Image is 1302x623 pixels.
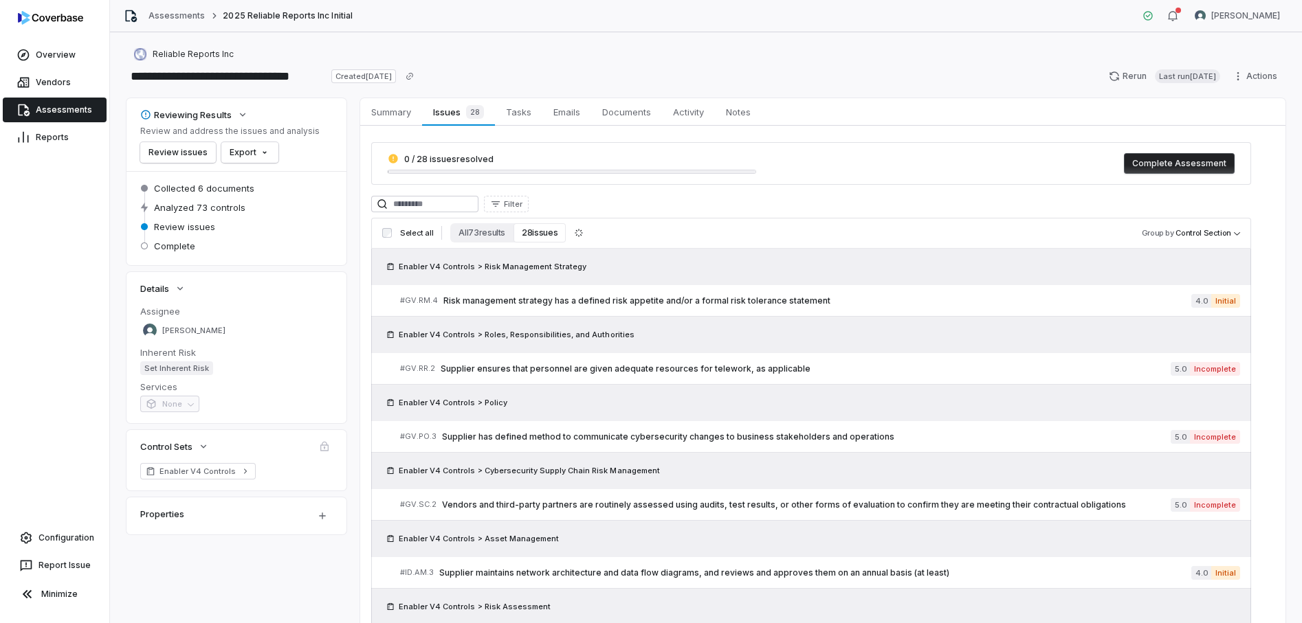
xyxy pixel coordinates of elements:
[154,220,215,233] span: Review issues
[3,125,107,150] a: Reports
[720,103,756,121] span: Notes
[500,103,537,121] span: Tasks
[5,525,104,550] a: Configuration
[514,223,566,242] button: 28 issues
[1191,294,1211,308] span: 4.0
[140,381,333,393] dt: Services
[140,305,333,317] dt: Assignee
[399,533,559,544] span: Enabler V4 Controls > Asset Management
[221,142,278,163] button: Export
[331,69,396,83] span: Created [DATE]
[1190,498,1240,512] span: Incomplete
[140,109,232,121] div: Reviewing Results
[400,353,1240,384] a: #GV.RR.2Supplier ensures that personnel are given adequate resources for telework, as applicable5...
[140,282,169,295] span: Details
[223,10,352,21] span: 2025 Reliable Reports Inc Initial
[162,326,225,336] span: [PERSON_NAME]
[450,223,514,242] button: All 73 results
[1190,362,1240,376] span: Incomplete
[1142,228,1174,238] span: Group by
[400,295,438,306] span: # GV.RM.4
[399,329,635,340] span: Enabler V4 Controls > Roles, Responsibilities, and Authorities
[442,431,1171,442] span: Supplier has defined method to communicate cybersecurity changes to business stakeholders and ope...
[140,440,192,453] span: Control Sets
[443,295,1191,306] span: Risk management strategy has a defined risk appetite and/or a formal risk tolerance statement
[399,601,551,612] span: Enabler V4 Controls > Risk Assessment
[1211,10,1280,21] span: [PERSON_NAME]
[3,98,107,122] a: Assessments
[1228,66,1286,87] button: Actions
[140,346,333,359] dt: Inherent Risk
[154,201,245,214] span: Analyzed 73 controls
[597,103,656,121] span: Documents
[366,103,417,121] span: Summary
[1190,430,1240,444] span: Incomplete
[1211,294,1240,308] span: Initial
[1171,498,1190,512] span: 5.0
[397,64,422,89] button: Copy link
[140,463,256,479] a: Enabler V4 Controls
[140,361,213,375] span: Set Inherent Risk
[140,126,320,137] p: Review and address the issues and analysis
[143,324,157,337] img: Sean Wozniak avatar
[140,142,216,163] button: Review issues
[399,397,507,408] span: Enabler V4 Controls > Policy
[484,196,529,212] button: Filter
[399,261,586,272] span: Enabler V4 Controls > Risk Management Strategy
[5,553,104,578] button: Report Issue
[129,42,238,67] button: https://reliablereports.com/Reliable Reports Inc
[400,363,435,374] span: # GV.RR.2
[154,182,254,194] span: Collected 6 documents
[1124,153,1235,174] button: Complete Assessment
[428,102,489,122] span: Issues
[136,276,190,301] button: Details
[400,557,1240,588] a: #ID.AM.3Supplier maintains network architecture and data flow diagrams, and reviews and approves ...
[153,49,234,60] span: Reliable Reports Inc
[441,363,1171,374] span: Supplier ensures that personnel are given adequate resources for telework, as applicable
[136,434,213,459] button: Control Sets
[1211,566,1240,580] span: Initial
[400,567,434,578] span: # ID.AM.3
[1101,66,1228,87] button: RerunLast run[DATE]
[1187,5,1288,26] button: Sean Wozniak avatar[PERSON_NAME]
[154,240,195,252] span: Complete
[400,421,1240,452] a: #GV.PO.3Supplier has defined method to communicate cybersecurity changes to business stakeholders...
[382,228,392,238] input: Select all
[400,228,433,238] span: Select all
[504,199,522,209] span: Filter
[1171,362,1190,376] span: 5.0
[548,103,586,121] span: Emails
[5,580,104,608] button: Minimize
[148,10,205,21] a: Assessments
[400,489,1240,520] a: #GV.SC.2Vendors and third-party partners are routinely assessed using audits, test results, or ot...
[136,102,252,127] button: Reviewing Results
[400,431,437,442] span: # GV.PO.3
[1195,10,1206,21] img: Sean Wozniak avatar
[1191,566,1211,580] span: 4.0
[3,43,107,67] a: Overview
[404,154,494,164] span: 0 / 28 issues resolved
[1155,69,1220,83] span: Last run [DATE]
[18,11,83,25] img: logo-D7KZi-bG.svg
[1171,430,1190,444] span: 5.0
[466,105,484,119] span: 28
[400,499,437,510] span: # GV.SC.2
[442,499,1171,510] span: Vendors and third-party partners are routinely assessed using audits, test results, or other form...
[439,567,1191,578] span: Supplier maintains network architecture and data flow diagrams, and reviews and approves them on ...
[159,466,236,477] span: Enabler V4 Controls
[399,465,660,476] span: Enabler V4 Controls > Cybersecurity Supply Chain Risk Management
[667,103,709,121] span: Activity
[3,70,107,95] a: Vendors
[400,285,1240,316] a: #GV.RM.4Risk management strategy has a defined risk appetite and/or a formal risk tolerance state...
